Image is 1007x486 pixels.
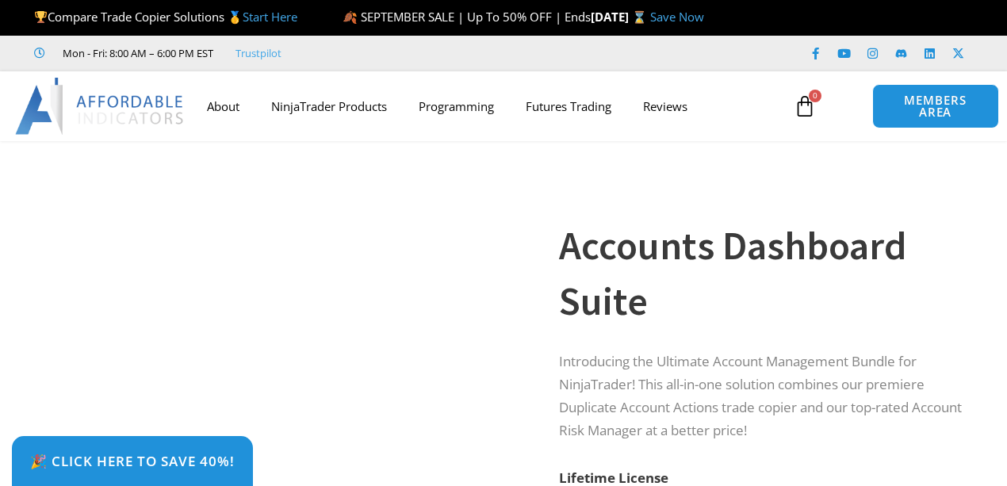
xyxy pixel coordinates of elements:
[59,44,213,63] span: Mon - Fri: 8:00 AM – 6:00 PM EST
[255,88,403,124] a: NinjaTrader Products
[35,11,47,23] img: 🏆
[34,9,297,25] span: Compare Trade Copier Solutions 🥇
[591,9,650,25] strong: [DATE] ⌛
[627,88,703,124] a: Reviews
[235,44,281,63] a: Trustpilot
[510,88,627,124] a: Futures Trading
[343,9,591,25] span: 🍂 SEPTEMBER SALE | Up To 50% OFF | Ends
[12,436,253,486] a: 🎉 Click Here to save 40%!
[872,84,999,128] a: MEMBERS AREA
[191,88,786,124] nav: Menu
[403,88,510,124] a: Programming
[889,94,982,118] span: MEMBERS AREA
[559,350,967,442] p: Introducing the Ultimate Account Management Bundle for NinjaTrader! This all-in-one solution comb...
[30,454,235,468] span: 🎉 Click Here to save 40%!
[191,88,255,124] a: About
[770,83,840,129] a: 0
[15,78,186,135] img: LogoAI | Affordable Indicators – NinjaTrader
[559,218,967,329] h1: Accounts Dashboard Suite
[809,90,821,102] span: 0
[243,9,297,25] a: Start Here
[650,9,704,25] a: Save Now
